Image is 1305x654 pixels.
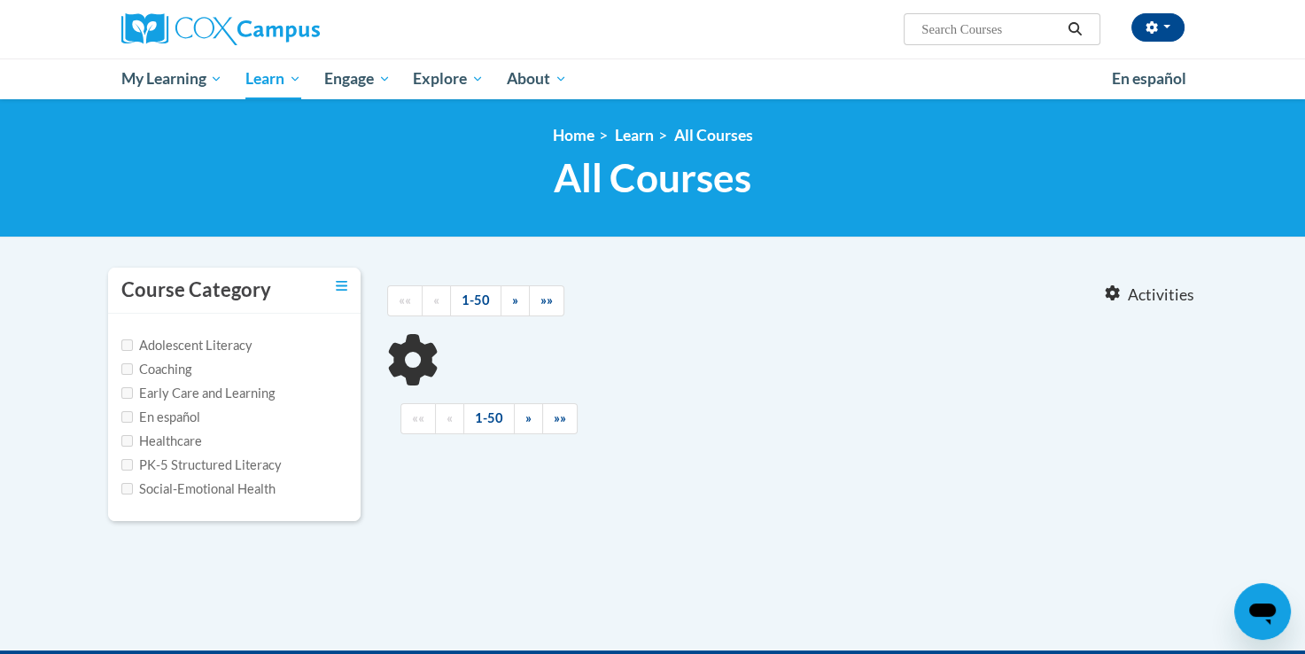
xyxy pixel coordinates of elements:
[542,403,578,434] a: End
[121,384,275,403] label: Early Care and Learning
[121,336,252,355] label: Adolescent Literacy
[121,408,200,427] label: En español
[313,58,402,99] a: Engage
[1100,60,1198,97] a: En español
[554,410,566,425] span: »»
[121,411,133,423] input: Checkbox for Options
[121,13,320,45] img: Cox Campus
[920,19,1061,40] input: Search Courses
[121,276,271,304] h3: Course Category
[121,363,133,375] input: Checkbox for Options
[121,387,133,399] input: Checkbox for Options
[1234,583,1291,640] iframe: Button to launch messaging window
[121,483,133,494] input: Checkbox for Options
[413,68,484,90] span: Explore
[336,276,347,296] a: Toggle collapse
[433,292,439,308] span: «
[525,410,532,425] span: »
[121,455,282,475] label: PK-5 Structured Literacy
[554,154,751,201] span: All Courses
[387,285,423,316] a: Begining
[435,403,464,434] a: Previous
[1131,13,1185,42] button: Account Settings
[674,126,753,144] a: All Courses
[121,13,458,45] a: Cox Campus
[615,126,654,144] a: Learn
[95,58,1211,99] div: Main menu
[447,410,453,425] span: «
[121,435,133,447] input: Checkbox for Options
[1061,19,1088,40] button: Search
[401,58,495,99] a: Explore
[553,126,594,144] a: Home
[324,68,391,90] span: Engage
[120,68,222,90] span: My Learning
[507,68,567,90] span: About
[501,285,530,316] a: Next
[399,292,411,308] span: ««
[400,403,436,434] a: Begining
[121,360,191,379] label: Coaching
[110,58,235,99] a: My Learning
[540,292,553,308] span: »»
[514,403,543,434] a: Next
[463,403,515,434] a: 1-50
[121,432,202,451] label: Healthcare
[1128,285,1194,305] span: Activities
[121,459,133,471] input: Checkbox for Options
[422,285,451,316] a: Previous
[412,410,424,425] span: ««
[234,58,313,99] a: Learn
[529,285,564,316] a: End
[121,339,133,351] input: Checkbox for Options
[512,292,518,308] span: »
[245,68,301,90] span: Learn
[121,479,276,499] label: Social-Emotional Health
[495,58,579,99] a: About
[1112,69,1186,88] span: En español
[450,285,501,316] a: 1-50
